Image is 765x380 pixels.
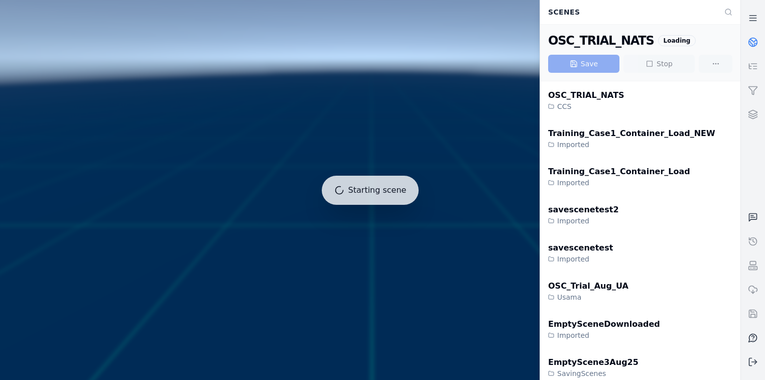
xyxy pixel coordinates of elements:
[658,35,696,46] div: Loading
[548,140,715,150] div: Imported
[548,280,628,292] div: OSC_Trial_Aug_UA
[548,330,660,340] div: Imported
[548,242,613,254] div: savescenetest
[548,33,654,49] div: OSC_TRIAL_NATS
[548,254,613,264] div: Imported
[548,368,639,378] div: SavingScenes
[548,356,639,368] div: EmptyScene3Aug25
[548,128,715,140] div: Training_Case1_Container_Load_NEW
[548,166,690,178] div: Training_Case1_Container_Load
[548,216,619,226] div: Imported
[548,204,619,216] div: savescenetest2
[542,3,718,22] div: Scenes
[548,101,624,111] div: CCS
[548,178,690,188] div: Imported
[548,292,628,302] div: Usama
[548,318,660,330] div: EmptySceneDownloaded
[548,89,624,101] div: OSC_TRIAL_NATS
